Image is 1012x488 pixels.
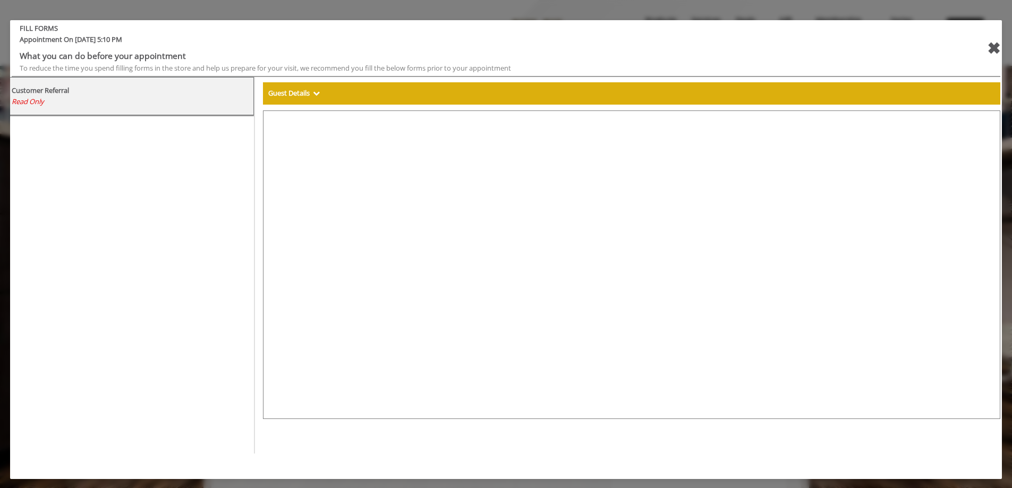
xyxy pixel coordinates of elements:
div: To reduce the time you spend filling forms in the store and help us prepare for your visit, we re... [20,63,908,74]
iframe: formsViewWeb [263,110,1000,419]
b: What you can do before your appointment [20,50,186,62]
span: Show [313,88,320,98]
b: Customer Referral [12,85,69,95]
span: Appointment On [DATE] 5:10 PM [12,34,916,49]
span: Read Only [12,97,44,106]
b: FILL FORMS [12,23,916,34]
div: close forms [987,36,1000,61]
b: Guest Details [268,88,310,98]
div: Guest Details Show [263,82,1000,105]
